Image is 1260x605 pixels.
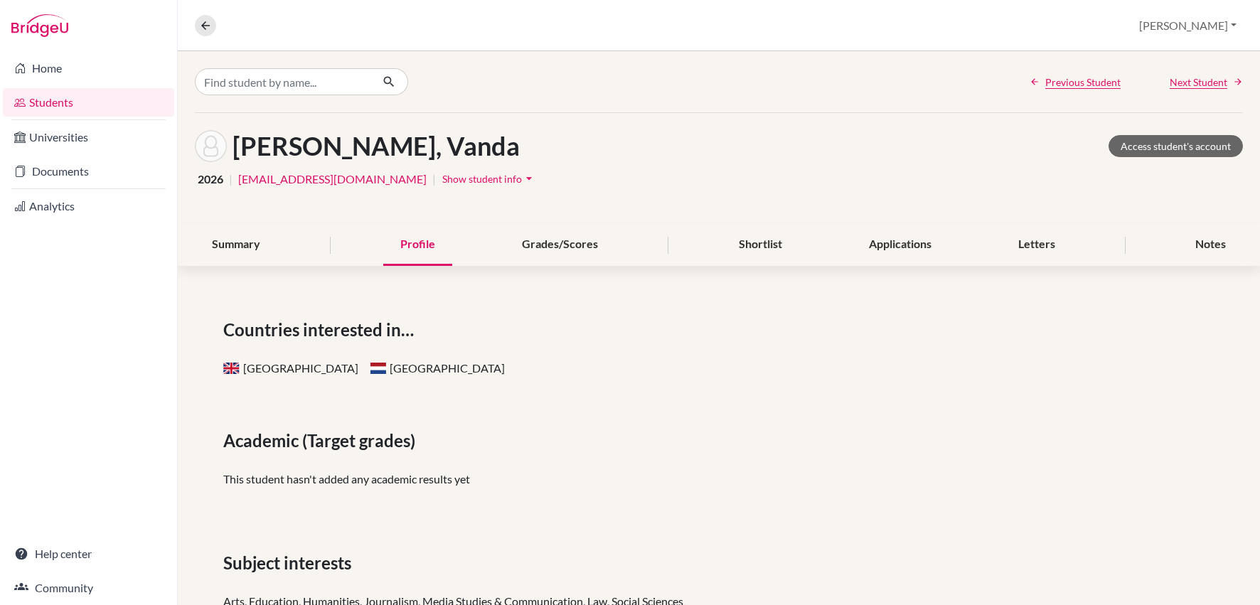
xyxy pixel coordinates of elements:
[1001,224,1072,266] div: Letters
[1030,75,1121,90] a: Previous Student
[722,224,799,266] div: Shortlist
[3,88,174,117] a: Students
[229,171,233,188] span: |
[198,171,223,188] span: 2026
[1133,12,1243,39] button: [PERSON_NAME]
[442,173,522,185] span: Show student info
[1178,224,1243,266] div: Notes
[1170,75,1243,90] a: Next Student
[1045,75,1121,90] span: Previous Student
[522,171,536,186] i: arrow_drop_down
[3,157,174,186] a: Documents
[852,224,949,266] div: Applications
[3,192,174,220] a: Analytics
[3,540,174,568] a: Help center
[442,168,537,190] button: Show student infoarrow_drop_down
[432,171,436,188] span: |
[223,428,421,454] span: Academic (Target grades)
[223,362,240,375] span: United Kingdom
[505,224,615,266] div: Grades/Scores
[195,68,371,95] input: Find student by name...
[370,361,505,375] span: [GEOGRAPHIC_DATA]
[1170,75,1227,90] span: Next Student
[223,550,357,576] span: Subject interests
[233,131,520,161] h1: [PERSON_NAME], Vanda
[195,130,227,162] img: Vanda Tőkey's avatar
[195,224,277,266] div: Summary
[223,317,420,343] span: Countries interested in…
[370,362,387,375] span: Netherlands
[383,224,452,266] div: Profile
[238,171,427,188] a: [EMAIL_ADDRESS][DOMAIN_NAME]
[3,574,174,602] a: Community
[223,471,1214,488] p: This student hasn't added any academic results yet
[1109,135,1243,157] a: Access student's account
[11,14,68,37] img: Bridge-U
[223,361,358,375] span: [GEOGRAPHIC_DATA]
[3,54,174,82] a: Home
[3,123,174,151] a: Universities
